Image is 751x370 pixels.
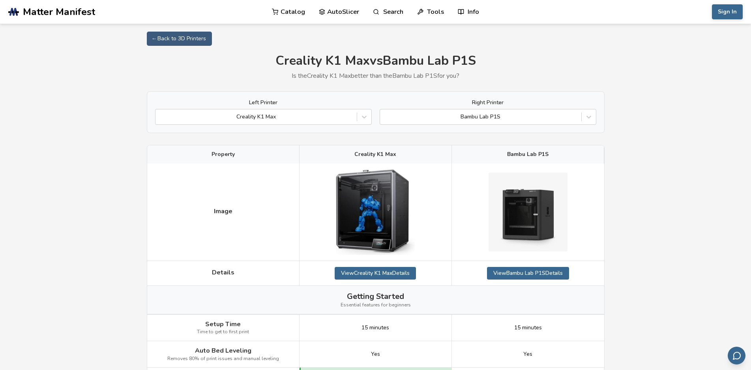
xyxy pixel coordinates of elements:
[195,347,251,354] span: Auto Bed Leveling
[380,100,596,106] label: Right Printer
[341,302,411,308] span: Essential features for beginners
[214,208,232,215] span: Image
[197,329,249,335] span: Time to get to first print
[354,151,396,158] span: Creality K1 Max
[728,347,745,364] button: Send feedback via email
[384,114,386,120] input: Bambu Lab P1S
[523,351,532,357] span: Yes
[155,100,372,106] label: Left Printer
[371,351,380,357] span: Yes
[336,169,415,255] img: Creality K1 Max
[212,269,234,276] span: Details
[205,321,241,328] span: Setup Time
[147,72,605,79] p: Is the Creality K1 Max better than the Bambu Lab P1S for you?
[212,151,235,158] span: Property
[487,267,569,280] a: ViewBambu Lab P1SDetails
[147,32,212,46] a: ← Back to 3D Printers
[361,325,389,331] span: 15 minutes
[507,151,549,158] span: Bambu Lab P1S
[167,356,279,362] span: Removes 80% of print issues and manual leveling
[347,292,404,301] span: Getting Started
[23,6,95,17] span: Matter Manifest
[147,54,605,68] h1: Creality K1 Max vs Bambu Lab P1S
[489,173,567,252] img: Bambu Lab P1S
[335,267,416,280] a: ViewCreality K1 MaxDetails
[159,114,161,120] input: Creality K1 Max
[712,4,743,19] button: Sign In
[514,325,542,331] span: 15 minutes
